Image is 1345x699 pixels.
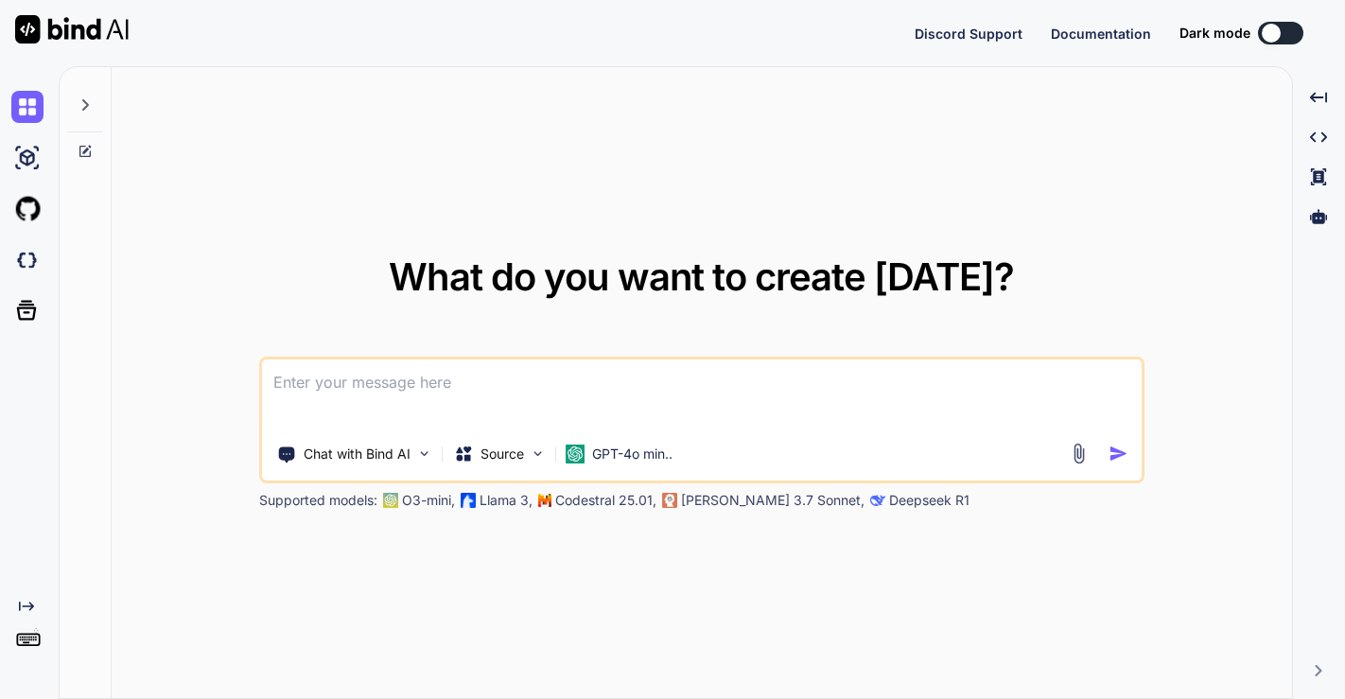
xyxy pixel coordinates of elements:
[530,446,546,462] img: Pick Models
[870,493,885,508] img: claude
[11,91,44,123] img: chat
[889,491,969,510] p: Deepseek R1
[538,494,551,507] img: Mistral-AI
[389,253,1014,300] span: What do you want to create [DATE]?
[681,491,865,510] p: [PERSON_NAME] 3.7 Sonnet,
[383,493,398,508] img: GPT-4
[416,446,432,462] img: Pick Tools
[915,26,1022,42] span: Discord Support
[1051,26,1151,42] span: Documentation
[1179,24,1250,43] span: Dark mode
[480,491,533,510] p: Llama 3,
[11,244,44,276] img: darkCloudIdeIcon
[402,491,455,510] p: O3-mini,
[1051,24,1151,44] button: Documentation
[662,493,677,508] img: claude
[304,445,410,463] p: Chat with Bind AI
[11,193,44,225] img: githubLight
[480,445,524,463] p: Source
[1068,443,1090,464] img: attachment
[15,15,129,44] img: Bind AI
[592,445,672,463] p: GPT-4o min..
[566,445,585,463] img: GPT-4o mini
[555,491,656,510] p: Codestral 25.01,
[1109,444,1128,463] img: icon
[259,491,377,510] p: Supported models:
[915,24,1022,44] button: Discord Support
[11,142,44,174] img: ai-studio
[461,493,476,508] img: Llama2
